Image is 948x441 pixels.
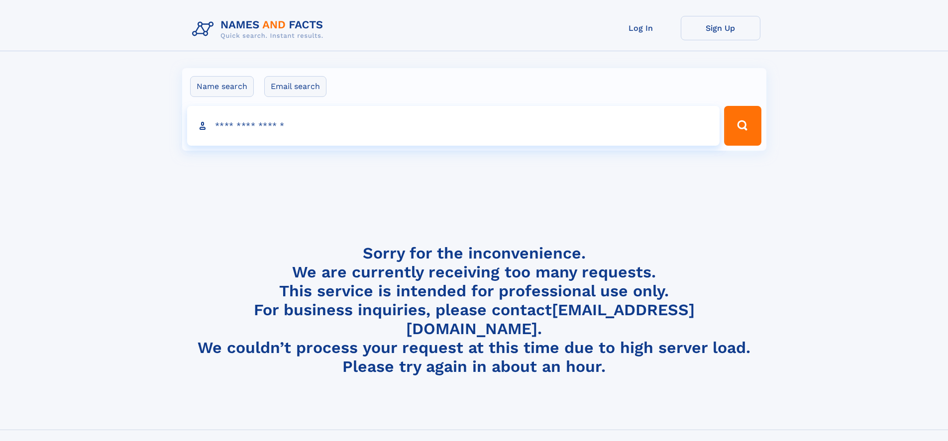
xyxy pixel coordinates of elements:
[190,76,254,97] label: Name search
[264,76,326,97] label: Email search
[681,16,760,40] a: Sign Up
[188,16,331,43] img: Logo Names and Facts
[188,244,760,376] h4: Sorry for the inconvenience. We are currently receiving too many requests. This service is intend...
[601,16,681,40] a: Log In
[406,300,695,338] a: [EMAIL_ADDRESS][DOMAIN_NAME]
[724,106,761,146] button: Search Button
[187,106,720,146] input: search input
